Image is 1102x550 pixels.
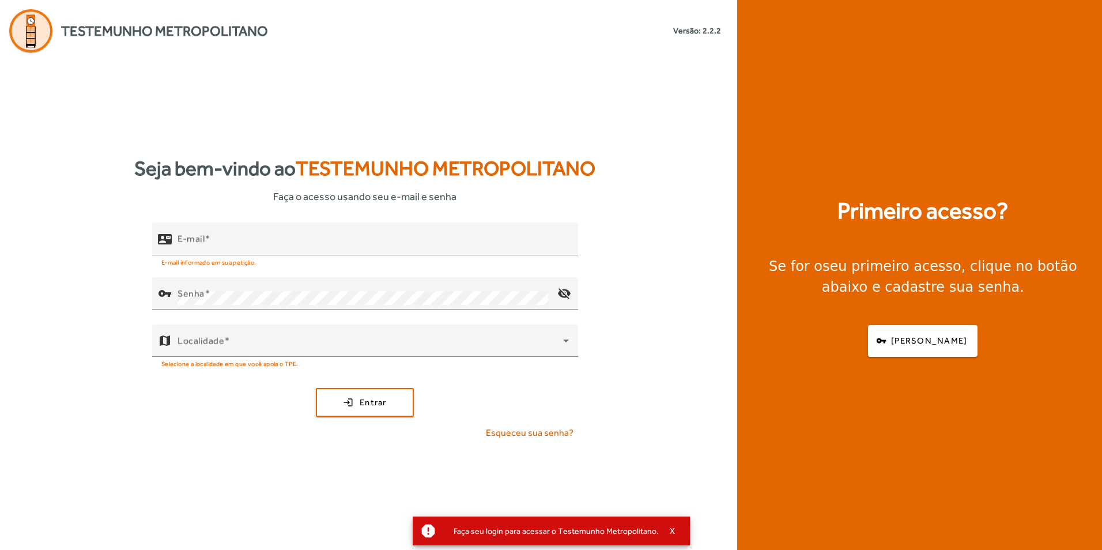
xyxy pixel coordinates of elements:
[273,189,456,204] span: Faça o acesso usando seu e-mail e senha
[444,523,659,539] div: Faça seu login para acessar o Testemunho Metropolitano.
[178,335,224,346] mat-label: Localidade
[161,357,299,370] mat-hint: Selecione a localidade em que você apoia o TPE.
[161,255,256,268] mat-hint: E-mail informado em sua petição.
[9,9,52,52] img: Logo Agenda
[158,287,172,300] mat-icon: vpn_key
[178,288,205,299] mat-label: Senha
[360,396,387,409] span: Entrar
[822,258,961,274] strong: seu primeiro acesso
[673,25,721,37] small: Versão: 2.2.2
[550,280,578,307] mat-icon: visibility_off
[134,153,595,184] strong: Seja bem-vindo ao
[158,334,172,348] mat-icon: map
[751,256,1095,297] div: Se for o , clique no botão abaixo e cadastre sua senha.
[420,522,437,540] mat-icon: report
[178,233,205,244] mat-label: E-mail
[486,426,573,440] span: Esqueceu sua senha?
[659,526,688,536] button: X
[837,194,1008,228] strong: Primeiro acesso?
[296,157,595,180] span: Testemunho Metropolitano
[316,388,414,417] button: Entrar
[158,232,172,246] mat-icon: contact_mail
[670,526,675,536] span: X
[61,21,268,42] span: Testemunho Metropolitano
[891,334,967,348] span: [PERSON_NAME]
[868,325,978,357] button: [PERSON_NAME]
